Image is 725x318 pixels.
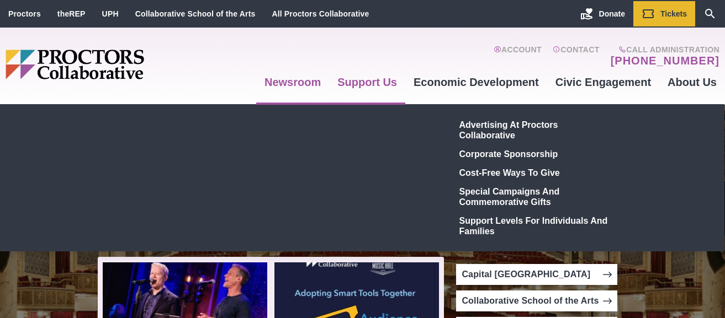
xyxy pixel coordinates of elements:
[572,1,633,26] a: Donate
[611,54,719,67] a: [PHONE_NUMBER]
[553,45,600,67] a: Contact
[455,144,616,163] a: Corporate Sponsorship
[547,67,659,97] a: Civic Engagement
[456,264,617,285] a: Capital [GEOGRAPHIC_DATA]
[456,290,617,311] a: Collaborative School of the Arts
[599,9,625,18] span: Donate
[607,45,719,54] span: Call Administration
[8,9,41,18] a: Proctors
[633,1,695,26] a: Tickets
[695,1,725,26] a: Search
[57,9,86,18] a: theREP
[455,115,616,144] a: Advertising at Proctors Collaborative
[494,45,542,67] a: Account
[660,9,687,18] span: Tickets
[455,211,616,240] a: Support Levels for Individuals and Families
[455,182,616,211] a: Special Campaigns and Commemorative Gifts
[455,163,616,182] a: Cost-Free Ways to Give
[329,67,405,97] a: Support Us
[102,9,119,18] a: UPH
[272,9,369,18] a: All Proctors Collaborative
[256,67,329,97] a: Newsroom
[6,50,229,79] img: Proctors logo
[659,67,725,97] a: About Us
[405,67,547,97] a: Economic Development
[135,9,256,18] a: Collaborative School of the Arts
